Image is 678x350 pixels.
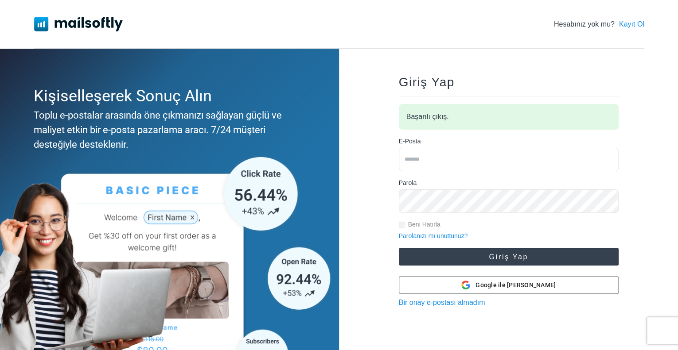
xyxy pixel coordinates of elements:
button: Google ile [PERSON_NAME] [399,276,619,294]
label: Parola [399,178,417,188]
img: Mailsoftly [34,17,123,31]
a: Kayıt Ol [619,19,644,30]
button: Giriş Yap [399,248,619,265]
a: Bir onay e-postası almadım [399,299,485,306]
div: Hesabınız yok mu? [554,19,644,30]
div: Başarılı çıkış. [399,104,619,130]
div: Kişiselleşerek Sonuç Alın [34,84,301,108]
span: Giriş Yap [399,75,455,89]
label: E-Posta [399,137,421,146]
span: Google ile [PERSON_NAME] [475,281,556,290]
div: Toplu e-postalar arasında öne çıkmanızı sağlayan güçlü ve maliyet etkin bir e-posta pazarlama ara... [34,108,301,152]
label: Beni Hatırla [408,220,440,229]
a: Parolanızı mı unuttunuz? [399,232,468,239]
